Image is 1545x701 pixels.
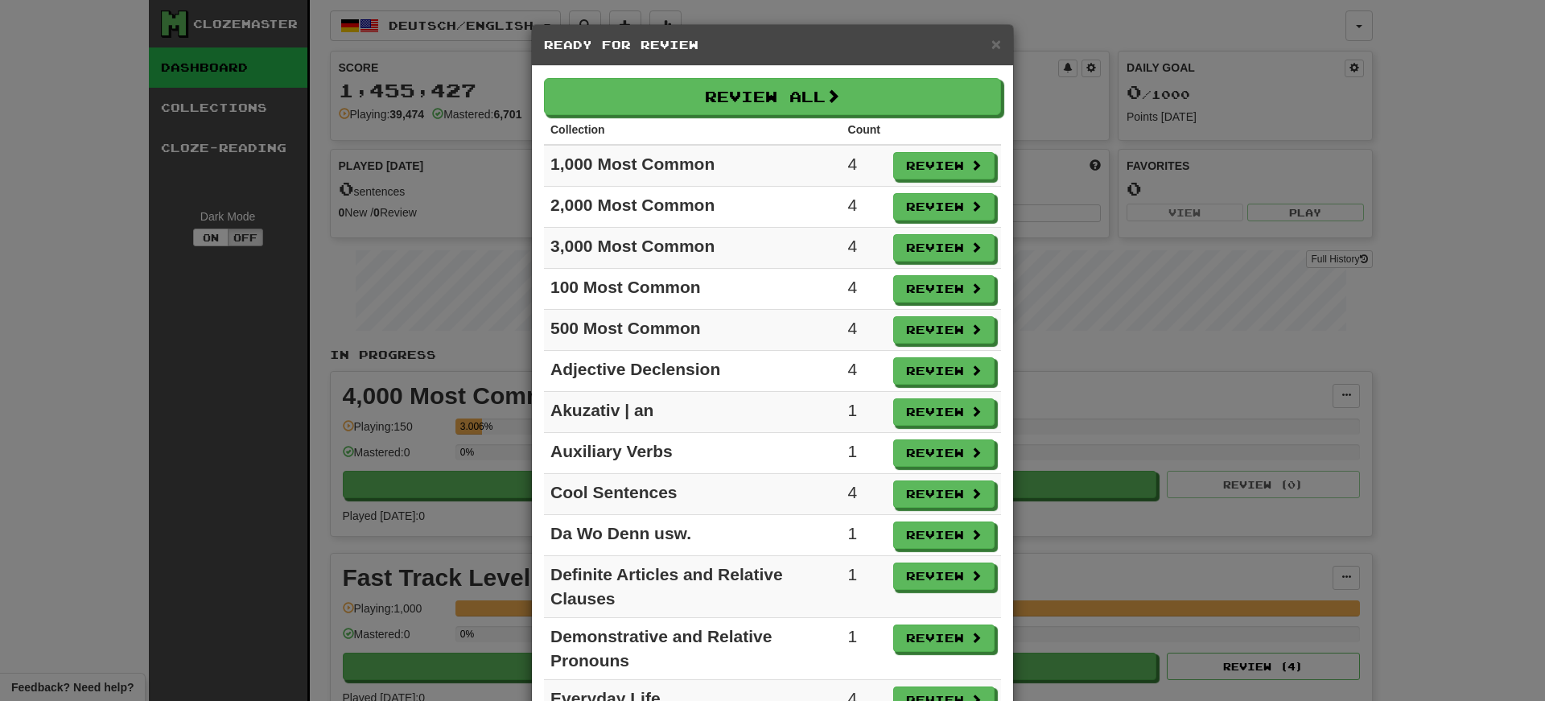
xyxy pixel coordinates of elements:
[893,234,995,262] button: Review
[893,563,995,590] button: Review
[842,351,887,392] td: 4
[842,145,887,187] td: 4
[544,145,842,187] td: 1,000 Most Common
[842,310,887,351] td: 4
[842,269,887,310] td: 4
[893,439,995,467] button: Review
[842,474,887,515] td: 4
[544,351,842,392] td: Adjective Declension
[544,515,842,556] td: Da Wo Denn usw.
[842,187,887,228] td: 4
[544,269,842,310] td: 100 Most Common
[893,522,995,549] button: Review
[544,228,842,269] td: 3,000 Most Common
[842,228,887,269] td: 4
[842,618,887,680] td: 1
[544,37,1001,53] h5: Ready for Review
[544,310,842,351] td: 500 Most Common
[842,392,887,433] td: 1
[544,78,1001,115] button: Review All
[544,618,842,680] td: Demonstrative and Relative Pronouns
[544,392,842,433] td: Akuzativ | an
[544,187,842,228] td: 2,000 Most Common
[991,35,1001,53] span: ×
[544,115,842,145] th: Collection
[893,193,995,221] button: Review
[842,433,887,474] td: 1
[842,556,887,618] td: 1
[893,357,995,385] button: Review
[842,115,887,145] th: Count
[991,35,1001,52] button: Close
[893,480,995,508] button: Review
[544,433,842,474] td: Auxiliary Verbs
[842,515,887,556] td: 1
[893,275,995,303] button: Review
[544,556,842,618] td: Definite Articles and Relative Clauses
[893,398,995,426] button: Review
[893,316,995,344] button: Review
[893,625,995,652] button: Review
[893,152,995,179] button: Review
[544,474,842,515] td: Cool Sentences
